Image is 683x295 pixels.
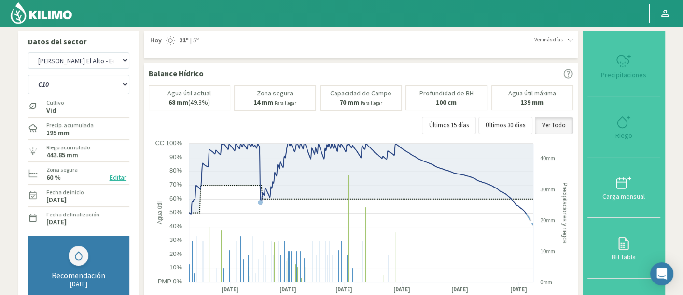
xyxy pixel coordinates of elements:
label: Precip. acumulada [46,121,94,130]
span: 5º [192,36,199,45]
b: 14 mm [253,98,273,107]
label: Fecha de inicio [46,188,84,197]
text: CC 100% [155,139,182,147]
text: 70% [169,181,181,188]
div: Precipitaciones [590,71,657,78]
p: Datos del sector [28,36,129,47]
text: [DATE] [279,286,296,293]
p: Agua útil actual [167,90,211,97]
text: 20% [169,250,181,257]
div: Carga mensual [590,193,657,200]
text: PMP 0% [157,278,182,285]
label: Cultivo [46,98,64,107]
text: 30% [169,236,181,243]
button: Precipitaciones [587,36,660,96]
text: Precipitaciones y riegos [561,182,568,243]
button: Editar [107,172,129,183]
button: Últimos 15 días [422,117,476,134]
text: [DATE] [510,286,527,293]
p: Capacidad de Campo [330,90,391,97]
b: 139 mm [520,98,544,107]
text: 10% [169,264,181,271]
text: 40mm [540,155,555,161]
p: Agua útil máxima [508,90,556,97]
p: (49.3%) [168,99,210,106]
div: Riego [590,132,657,139]
button: Carga mensual [587,157,660,218]
text: 0mm [540,279,552,285]
img: Kilimo [10,1,73,25]
button: Últimos 30 días [478,117,532,134]
label: Vid [46,107,64,114]
span: Ver más días [534,36,563,44]
div: [DATE] [38,280,119,288]
p: Balance Hídrico [149,67,204,79]
p: Profundidad de BH [419,90,474,97]
div: Recomendación [38,270,119,280]
small: Para llegar [361,100,382,106]
button: Ver Todo [535,117,573,134]
span: | [190,36,192,45]
text: [DATE] [222,286,238,293]
label: Riego acumulado [46,143,90,152]
text: Agua útil [156,201,163,224]
label: [DATE] [46,197,67,203]
text: [DATE] [393,286,410,293]
b: 100 cm [436,98,457,107]
div: Open Intercom Messenger [650,262,673,285]
text: 40% [169,222,181,229]
b: 70 mm [339,98,359,107]
text: 50% [169,208,181,215]
text: 80% [169,167,181,174]
button: Riego [587,96,660,157]
b: 68 mm [168,98,188,107]
text: [DATE] [335,286,352,293]
text: [DATE] [451,286,468,293]
text: 30mm [540,187,555,192]
text: 90% [169,153,181,161]
small: Para llegar [275,100,296,106]
span: Hoy [149,36,162,45]
label: 195 mm [46,130,70,136]
label: Zona segura [46,165,78,174]
label: Fecha de finalización [46,210,99,219]
p: Zona segura [257,90,293,97]
div: BH Tabla [590,254,657,260]
button: BH Tabla [587,218,660,279]
text: 60% [169,195,181,202]
strong: 21º [179,36,189,44]
text: 10mm [540,248,555,254]
label: 443.85 mm [46,152,78,158]
label: 60 % [46,174,61,181]
label: [DATE] [46,219,67,225]
text: 20mm [540,217,555,223]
